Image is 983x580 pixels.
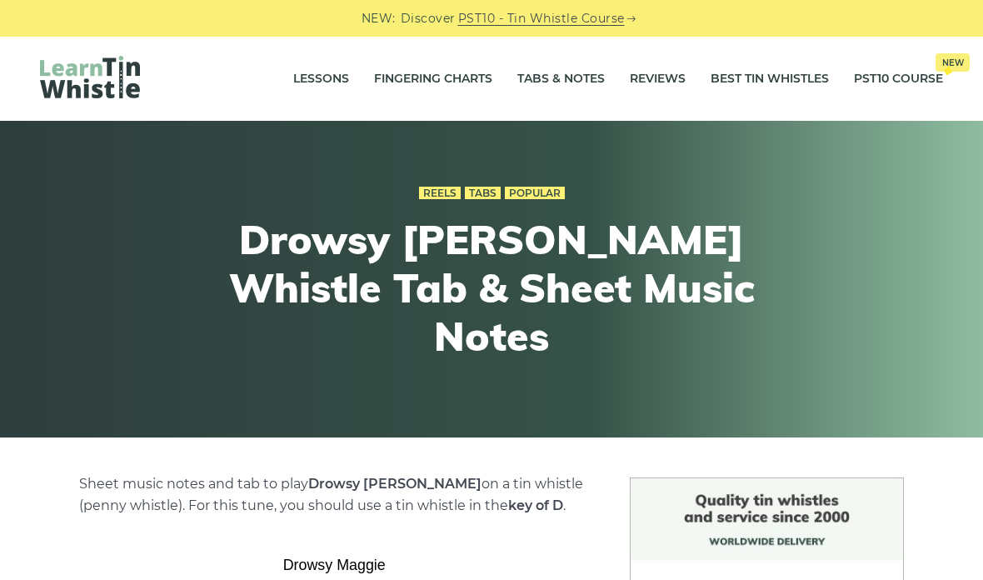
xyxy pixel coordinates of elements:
[630,58,686,100] a: Reviews
[508,497,563,513] strong: key of D
[79,473,589,517] p: Sheet music notes and tab to play on a tin whistle (penny whistle). For this tune, you should use...
[293,58,349,100] a: Lessons
[505,187,565,200] a: Popular
[374,58,492,100] a: Fingering Charts
[936,53,970,72] span: New
[517,58,605,100] a: Tabs & Notes
[465,187,501,200] a: Tabs
[40,56,140,98] img: LearnTinWhistle.com
[419,187,461,200] a: Reels
[308,476,482,492] strong: Drowsy [PERSON_NAME]
[711,58,829,100] a: Best Tin Whistles
[185,216,798,360] h1: Drowsy [PERSON_NAME] Whistle Tab & Sheet Music Notes
[854,58,943,100] a: PST10 CourseNew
